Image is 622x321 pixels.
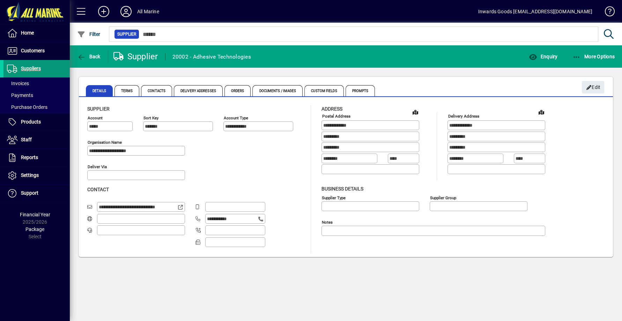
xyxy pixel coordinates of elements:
[174,85,223,96] span: Delivery Addresses
[582,81,604,94] button: Edit
[25,226,44,232] span: Package
[599,1,613,24] a: Knowledge Base
[346,85,375,96] span: Prompts
[21,172,39,178] span: Settings
[252,85,303,96] span: Documents / Images
[87,187,109,192] span: Contact
[21,137,32,142] span: Staff
[117,31,136,38] span: Supplier
[304,85,343,96] span: Custom Fields
[114,85,140,96] span: Terms
[75,50,102,63] button: Back
[3,185,70,202] a: Support
[88,164,107,169] mat-label: Deliver via
[21,190,38,196] span: Support
[75,28,102,40] button: Filter
[3,167,70,184] a: Settings
[113,51,158,62] div: Supplier
[88,140,122,145] mat-label: Organisation name
[527,50,559,63] button: Enquiry
[20,212,50,217] span: Financial Year
[137,6,159,17] div: All Marine
[478,6,592,17] div: Inwards Goods [EMAIL_ADDRESS][DOMAIN_NAME]
[321,186,363,192] span: Business details
[115,5,137,18] button: Profile
[77,54,101,59] span: Back
[3,89,70,101] a: Payments
[3,101,70,113] a: Purchase Orders
[3,131,70,149] a: Staff
[322,195,346,200] mat-label: Supplier type
[3,113,70,131] a: Products
[143,115,158,120] mat-label: Sort key
[21,48,45,53] span: Customers
[70,50,108,63] app-page-header-button: Back
[528,54,557,59] span: Enquiry
[7,81,29,86] span: Invoices
[86,85,113,96] span: Details
[141,85,172,96] span: Contacts
[3,42,70,60] a: Customers
[92,5,115,18] button: Add
[77,31,101,37] span: Filter
[21,66,41,71] span: Suppliers
[572,54,615,59] span: More Options
[224,115,248,120] mat-label: Account Type
[21,30,34,36] span: Home
[224,85,251,96] span: Orders
[430,195,456,200] mat-label: Supplier group
[321,106,342,112] span: Address
[536,106,547,118] a: View on map
[21,119,41,125] span: Products
[3,77,70,89] a: Invoices
[322,219,333,224] mat-label: Notes
[88,115,103,120] mat-label: Account
[7,92,33,98] span: Payments
[7,104,47,110] span: Purchase Orders
[87,106,110,112] span: Supplier
[172,51,251,62] div: 20002 - Adhesive Technologies
[3,149,70,166] a: Reports
[571,50,617,63] button: More Options
[586,82,601,93] span: Edit
[21,155,38,160] span: Reports
[410,106,421,118] a: View on map
[3,24,70,42] a: Home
